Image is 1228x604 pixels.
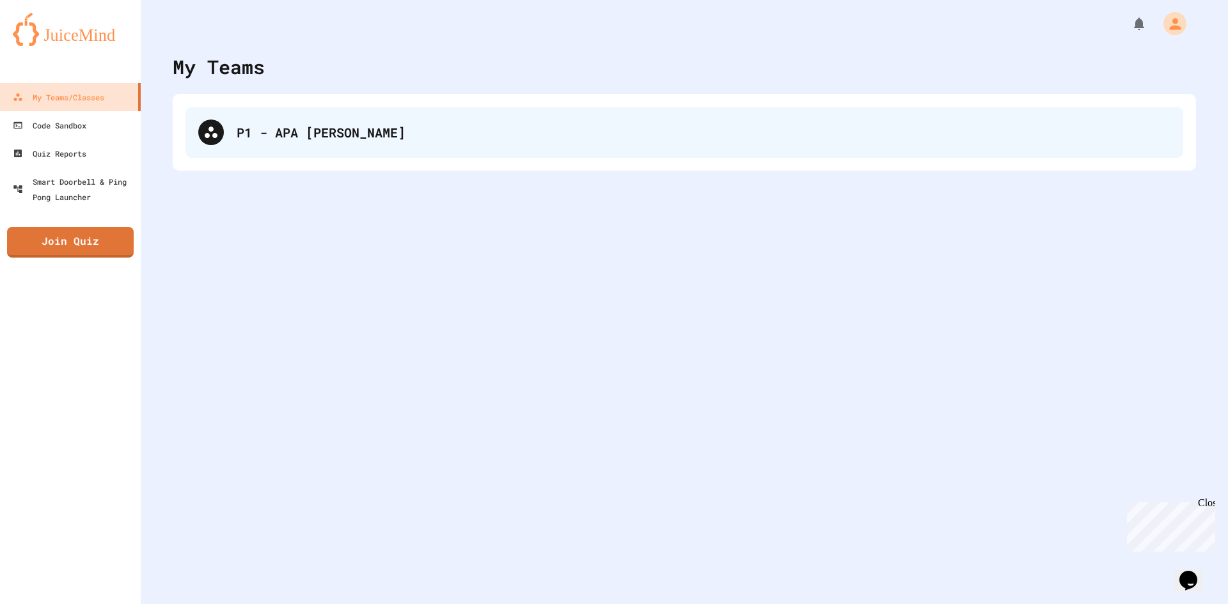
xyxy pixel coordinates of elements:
div: Chat with us now!Close [5,5,88,81]
iframe: chat widget [1174,553,1215,591]
div: P1 - APA [PERSON_NAME] [237,123,1170,142]
img: logo-orange.svg [13,13,128,46]
a: Join Quiz [7,227,134,258]
div: My Teams/Classes [13,89,104,105]
div: My Account [1150,9,1190,38]
div: Code Sandbox [13,118,86,133]
div: P1 - APA [PERSON_NAME] [185,107,1183,158]
iframe: chat widget [1122,497,1215,552]
div: Smart Doorbell & Ping Pong Launcher [13,174,136,205]
div: My Notifications [1108,13,1150,35]
div: My Teams [173,52,265,81]
div: Quiz Reports [13,146,86,161]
